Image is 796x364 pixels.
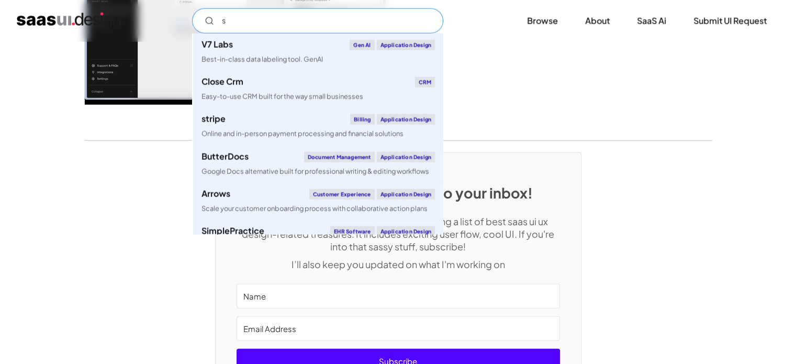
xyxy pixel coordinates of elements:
[237,316,560,341] input: Email Address
[624,9,679,32] a: SaaS Ai
[350,114,374,125] div: Billing
[193,146,443,183] a: ButterDocsDocument ManagementApplication DesignGoogle Docs alternative built for professional wri...
[201,152,249,161] div: ButterDocs
[573,9,622,32] a: About
[201,54,323,64] div: Best-in-class data labeling tool. GenAI
[193,183,443,220] a: ArrowsCustomer ExperienceApplication DesignScale your customer onboarding process with collaborat...
[304,152,375,162] div: Document Management
[201,167,429,177] div: Google Docs alternative built for professional writing & editing workflows
[377,114,435,125] div: Application Design
[309,189,375,200] div: Customer Experience
[237,284,560,308] input: Name
[201,204,428,214] div: Scale your customer onboarding process with collaborative action plans
[330,226,374,237] div: EHR Software
[192,8,443,34] form: Email Form
[17,13,121,29] a: home
[193,108,443,145] a: stripeBillingApplication DesignOnline and in-person payment processing and financial solutions
[193,71,443,108] a: Close CrmCRMEasy-to-use CRM built for the way small businesses
[415,77,435,87] div: CRM
[377,40,435,50] div: Application Design
[201,227,264,235] div: SimplePractice
[350,40,374,50] div: Gen AI
[377,152,435,162] div: Application Design
[377,189,435,200] div: Application Design
[237,258,560,271] p: I’ll also keep you updated on what I'm working on
[681,9,779,32] a: Submit UI Request
[192,8,443,34] input: Search UI designs you're looking for...
[193,220,443,257] a: SimplePracticeEHR SoftwareApplication DesignEHR Software for Health & Wellness Professionals
[201,78,243,86] div: Close Crm
[201,92,363,102] div: Easy-to-use CRM built for the way small businesses
[201,40,233,49] div: V7 Labs
[193,34,443,71] a: V7 LabsGen AIApplication DesignBest-in-class data labeling tool. GenAI
[201,115,226,123] div: stripe
[201,129,403,139] div: Online and in-person payment processing and financial solutions
[514,9,570,32] a: Browse
[201,190,230,198] div: Arrows
[377,226,435,237] div: Application Design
